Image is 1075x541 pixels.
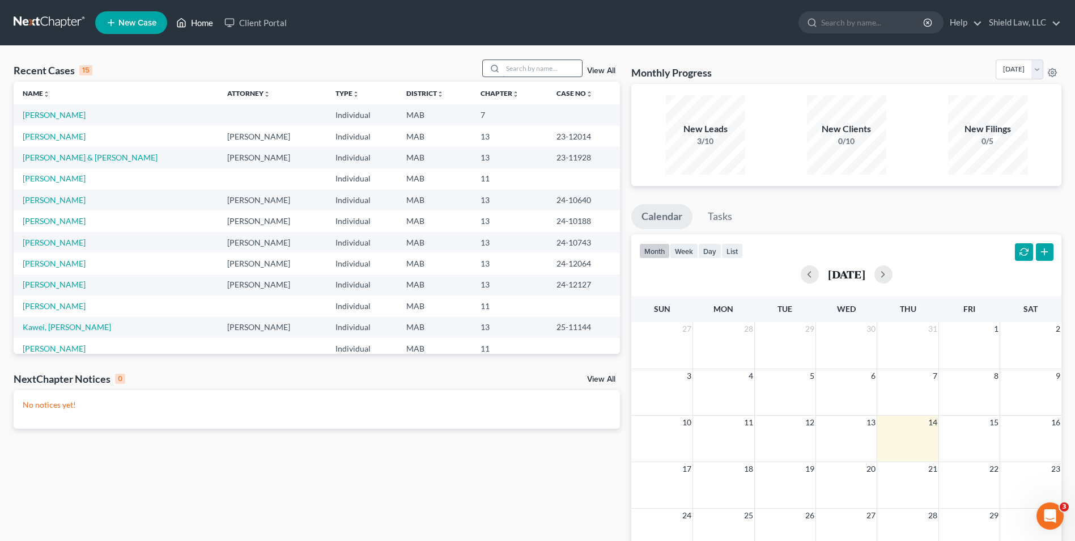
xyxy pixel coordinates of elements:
[218,126,326,147] td: [PERSON_NAME]
[326,317,398,338] td: Individual
[14,372,125,386] div: NextChapter Notices
[988,462,1000,476] span: 22
[437,91,444,98] i: unfold_more
[397,317,471,338] td: MAB
[670,243,698,259] button: week
[118,19,156,27] span: New Case
[686,369,692,383] span: 3
[556,89,593,98] a: Case Nounfold_more
[503,60,582,77] input: Search by name...
[397,189,471,210] td: MAB
[115,374,125,384] div: 0
[218,189,326,210] td: [PERSON_NAME]
[397,232,471,253] td: MAB
[927,416,938,429] span: 14
[988,416,1000,429] span: 15
[993,369,1000,383] span: 8
[963,304,975,314] span: Fri
[397,147,471,168] td: MAB
[587,375,615,383] a: View All
[326,147,398,168] td: Individual
[218,147,326,168] td: [PERSON_NAME]
[681,416,692,429] span: 10
[698,243,721,259] button: day
[397,168,471,189] td: MAB
[1055,322,1061,336] span: 2
[326,210,398,231] td: Individual
[326,274,398,295] td: Individual
[743,416,754,429] span: 11
[23,153,158,162] a: [PERSON_NAME] & [PERSON_NAME]
[927,509,938,522] span: 28
[23,174,86,183] a: [PERSON_NAME]
[587,67,615,75] a: View All
[397,126,471,147] td: MAB
[666,122,745,136] div: New Leads
[471,147,547,168] td: 13
[23,301,86,311] a: [PERSON_NAME]
[948,136,1027,147] div: 0/5
[681,509,692,522] span: 24
[547,210,620,231] td: 24-10188
[471,338,547,359] td: 11
[397,295,471,316] td: MAB
[23,344,86,353] a: [PERSON_NAME]
[948,122,1027,136] div: New Filings
[828,268,865,280] h2: [DATE]
[352,91,359,98] i: unfold_more
[900,304,916,314] span: Thu
[23,195,86,205] a: [PERSON_NAME]
[804,462,815,476] span: 19
[471,253,547,274] td: 13
[397,274,471,295] td: MAB
[14,64,92,77] div: Recent Cases
[397,338,471,359] td: MAB
[471,168,547,189] td: 11
[743,509,754,522] span: 25
[932,369,938,383] span: 7
[218,210,326,231] td: [PERSON_NAME]
[43,91,50,98] i: unfold_more
[547,274,620,295] td: 24-12127
[23,216,86,226] a: [PERSON_NAME]
[631,204,692,229] a: Calendar
[804,322,815,336] span: 29
[326,104,398,125] td: Individual
[586,91,593,98] i: unfold_more
[219,12,292,33] a: Client Portal
[821,12,925,33] input: Search by name...
[809,369,815,383] span: 5
[639,243,670,259] button: month
[23,259,86,268] a: [PERSON_NAME]
[865,462,877,476] span: 20
[870,369,877,383] span: 6
[547,147,620,168] td: 23-11928
[326,168,398,189] td: Individual
[1055,369,1061,383] span: 9
[804,509,815,522] span: 26
[988,509,1000,522] span: 29
[807,122,886,136] div: New Clients
[326,338,398,359] td: Individual
[471,104,547,125] td: 7
[721,243,743,259] button: list
[713,304,733,314] span: Mon
[471,274,547,295] td: 13
[326,232,398,253] td: Individual
[631,66,712,79] h3: Monthly Progress
[23,322,111,332] a: Kawei, [PERSON_NAME]
[397,104,471,125] td: MAB
[471,189,547,210] td: 13
[326,126,398,147] td: Individual
[927,322,938,336] span: 31
[23,280,86,289] a: [PERSON_NAME]
[927,462,938,476] span: 21
[406,89,444,98] a: Districtunfold_more
[698,204,742,229] a: Tasks
[865,416,877,429] span: 13
[227,89,270,98] a: Attorneyunfold_more
[1050,416,1061,429] span: 16
[654,304,670,314] span: Sun
[1023,304,1038,314] span: Sat
[218,274,326,295] td: [PERSON_NAME]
